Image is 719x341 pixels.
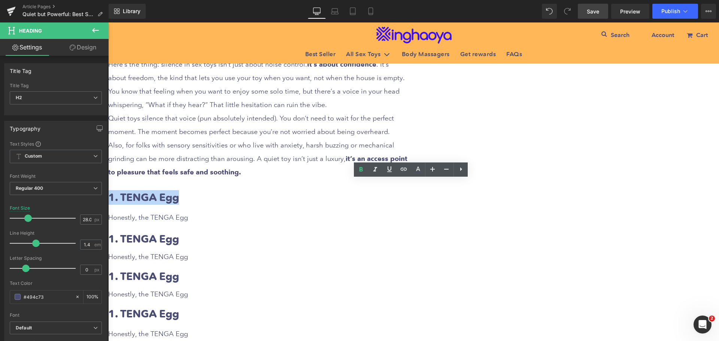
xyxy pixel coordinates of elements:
div: Letter Spacing [10,256,102,261]
div: Font [10,313,102,318]
a: New Library [109,4,146,19]
span: Body Massagers [294,28,342,37]
span: All Sex Toys [238,28,272,37]
span: Search [501,8,521,18]
b: Regular 400 [16,185,43,191]
span: Library [123,8,140,15]
span: Cart [586,8,600,18]
i: Default [16,325,32,331]
a: Laptop [326,4,344,19]
div: Title Tag [10,83,102,88]
button: Redo [560,4,575,19]
a: FAQs [394,24,418,40]
a: Design [56,39,110,56]
span: Heading [19,28,42,34]
span: em [94,242,101,247]
b: H2 [16,95,22,100]
a: Tablet [344,4,362,19]
div: Typography [10,121,40,132]
span: Publish [661,8,680,14]
span: Best Seller [197,28,228,37]
a: Desktop [308,4,326,19]
div: Font Size [10,205,30,211]
a: Cart [571,2,605,23]
span: Preview [620,7,640,15]
span: Save [587,7,599,15]
a: Search [486,2,527,23]
span: 2 [709,316,715,322]
iframe: Intercom live chat [694,316,712,334]
b: Custom [25,153,42,159]
button: More [701,4,716,19]
img: Xinghaoya adult sex toys online store [266,3,345,22]
button: Publish [652,4,698,19]
a: All Sex Toys [233,24,288,40]
a: Article Pages [22,4,109,10]
span: px [94,267,101,272]
a: Get rewards [348,24,392,40]
a: Body Massagers [289,24,346,40]
span: FAQs [398,28,414,37]
span: Account [541,8,566,18]
strong: It’s about confidence [199,37,268,46]
a: Account [527,2,571,23]
span: px [94,217,101,222]
button: Undo [542,4,557,19]
div: Text Styles [10,141,102,147]
div: Text Color [10,281,102,286]
div: Title Tag [10,64,32,74]
div: Line Height [10,231,102,236]
div: Font Weight [10,174,102,179]
a: Preview [611,4,649,19]
a: Best Seller [192,24,232,40]
a: Mobile [362,4,380,19]
div: % [84,290,101,304]
input: Color [24,293,72,301]
span: Get rewards [352,28,388,37]
span: Quiet but Powerful: Best Silent Sex Toys for Discreet Fun [22,11,94,17]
